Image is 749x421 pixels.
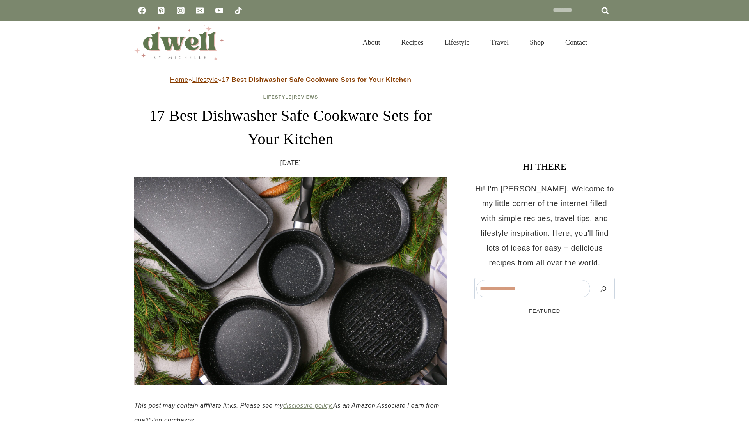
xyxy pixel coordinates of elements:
h3: HI THERE [474,159,615,173]
span: | [263,94,318,100]
a: Lifestyle [434,29,480,56]
strong: 17 Best Dishwasher Safe Cookware Sets for Your Kitchen [222,76,411,83]
a: Travel [480,29,519,56]
a: Email [192,3,208,18]
time: [DATE] [280,157,301,169]
a: YouTube [211,3,227,18]
a: Reviews [294,94,318,100]
a: Instagram [173,3,188,18]
a: Pinterest [153,3,169,18]
h1: 17 Best Dishwasher Safe Cookware Sets for Your Kitchen [134,104,447,151]
h5: FEATURED [474,307,615,315]
a: TikTok [231,3,246,18]
a: Recipes [391,29,434,56]
span: » » [170,76,411,83]
a: Lifestyle [192,76,218,83]
a: Home [170,76,188,83]
a: disclosure policy. [283,402,333,409]
a: Shop [519,29,555,56]
button: View Search Form [602,36,615,49]
a: Contact [555,29,598,56]
img: DWELL by michelle [134,25,224,60]
a: Facebook [134,3,150,18]
a: About [352,29,391,56]
a: Lifestyle [263,94,292,100]
button: Search [594,280,613,297]
nav: Primary Navigation [352,29,598,56]
p: Hi! I'm [PERSON_NAME]. Welcome to my little corner of the internet filled with simple recipes, tr... [474,181,615,270]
